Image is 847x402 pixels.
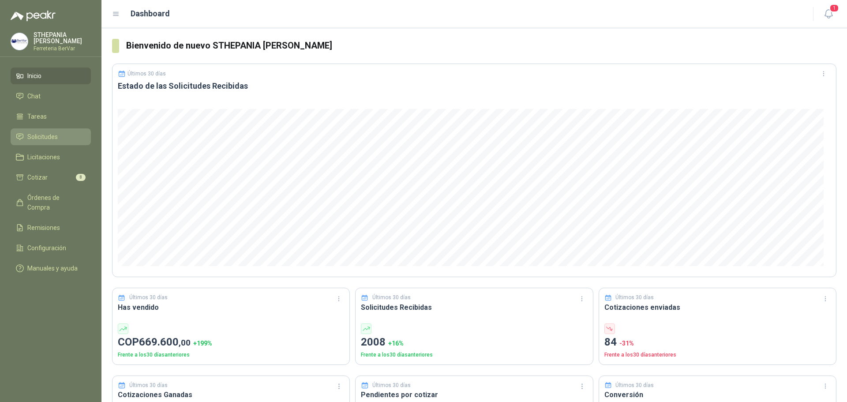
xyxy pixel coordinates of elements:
h3: Bienvenido de nuevo STHEPANIA [PERSON_NAME] [126,39,836,53]
span: Manuales y ayuda [27,263,78,273]
span: 8 [76,174,86,181]
p: Últimos 30 días [372,293,411,302]
a: Manuales y ayuda [11,260,91,277]
a: Cotizar8 [11,169,91,186]
h3: Cotizaciones Ganadas [118,389,344,400]
a: Remisiones [11,219,91,236]
span: + 199 % [193,340,212,347]
a: Tareas [11,108,91,125]
span: Chat [27,91,41,101]
p: Últimos 30 días [129,381,168,390]
span: 669.600 [139,336,191,348]
h3: Has vendido [118,302,344,313]
button: 1 [821,6,836,22]
a: Inicio [11,68,91,84]
span: ,00 [179,338,191,348]
h3: Pendientes por cotizar [361,389,587,400]
p: COP [118,334,344,351]
span: Configuración [27,243,66,253]
span: -31 % [619,340,634,347]
p: Ferreteria BerVar [34,46,91,51]
p: Últimos 30 días [615,293,654,302]
span: + 16 % [388,340,404,347]
a: Solicitudes [11,128,91,145]
h3: Solicitudes Recibidas [361,302,587,313]
p: Frente a los 30 días anteriores [118,351,344,359]
span: Cotizar [27,173,48,182]
a: Licitaciones [11,149,91,165]
p: Últimos 30 días [129,293,168,302]
p: STHEPANIA [PERSON_NAME] [34,32,91,44]
span: Solicitudes [27,132,58,142]
p: 84 [604,334,831,351]
p: Últimos 30 días [372,381,411,390]
img: Logo peakr [11,11,56,21]
h3: Cotizaciones enviadas [604,302,831,313]
span: Licitaciones [27,152,60,162]
p: Frente a los 30 días anteriores [361,351,587,359]
h3: Estado de las Solicitudes Recibidas [118,81,831,91]
span: Tareas [27,112,47,121]
span: 1 [829,4,839,12]
a: Órdenes de Compra [11,189,91,216]
h1: Dashboard [131,8,170,20]
span: Remisiones [27,223,60,233]
a: Chat [11,88,91,105]
p: 2008 [361,334,587,351]
h3: Conversión [604,389,831,400]
p: Últimos 30 días [127,71,166,77]
span: Inicio [27,71,41,81]
img: Company Logo [11,33,28,50]
span: Órdenes de Compra [27,193,82,212]
a: Configuración [11,240,91,256]
p: Últimos 30 días [615,381,654,390]
p: Frente a los 30 días anteriores [604,351,831,359]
